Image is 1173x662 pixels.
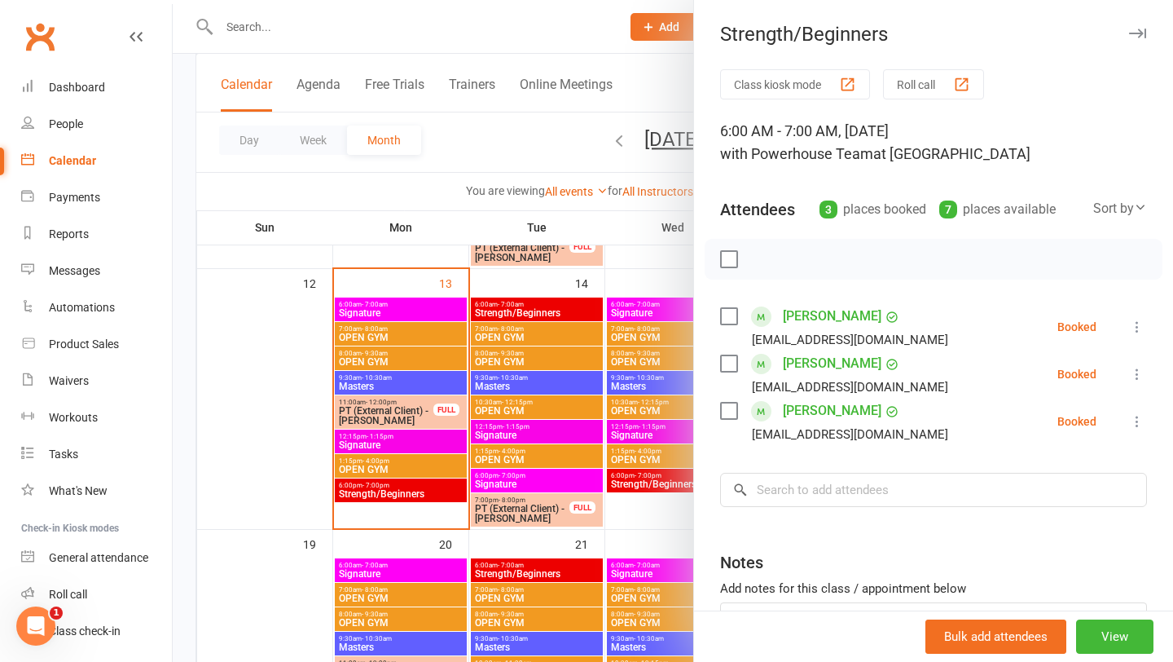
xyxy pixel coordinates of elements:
[49,264,100,277] div: Messages
[21,179,172,216] a: Payments
[21,143,172,179] a: Calendar
[49,191,100,204] div: Payments
[752,424,948,445] div: [EMAIL_ADDRESS][DOMAIN_NAME]
[21,613,172,650] a: Class kiosk mode
[783,398,881,424] a: [PERSON_NAME]
[49,117,83,130] div: People
[873,145,1030,162] span: at [GEOGRAPHIC_DATA]
[20,16,60,57] a: Clubworx
[49,588,87,601] div: Roll call
[21,363,172,399] a: Waivers
[720,473,1147,507] input: Search to add attendees
[1093,198,1147,219] div: Sort by
[752,329,948,351] div: [EMAIL_ADDRESS][DOMAIN_NAME]
[49,81,105,94] div: Dashboard
[819,198,926,221] div: places booked
[49,227,89,241] div: Reports
[21,69,172,106] a: Dashboard
[16,607,55,646] iframe: Intercom live chat
[50,607,63,620] span: 1
[49,551,148,564] div: General attendance
[783,303,881,329] a: [PERSON_NAME]
[21,326,172,363] a: Product Sales
[21,216,172,253] a: Reports
[883,69,984,99] button: Roll call
[720,145,873,162] span: with Powerhouse Team
[21,289,172,326] a: Automations
[49,411,98,424] div: Workouts
[49,301,115,314] div: Automations
[21,576,172,613] a: Roll call
[21,540,172,576] a: General attendance kiosk mode
[752,377,948,398] div: [EMAIL_ADDRESS][DOMAIN_NAME]
[720,69,870,99] button: Class kiosk mode
[939,198,1056,221] div: places available
[694,23,1173,46] div: Strength/Beginners
[1076,620,1153,654] button: View
[49,448,78,461] div: Tasks
[49,338,119,351] div: Product Sales
[21,399,172,436] a: Workouts
[21,436,172,473] a: Tasks
[1057,369,1096,380] div: Booked
[925,620,1066,654] button: Bulk add attendees
[49,374,89,387] div: Waivers
[720,198,795,221] div: Attendees
[21,473,172,510] a: What's New
[939,201,957,218] div: 7
[783,351,881,377] a: [PERSON_NAME]
[819,201,837,218] div: 3
[21,106,172,143] a: People
[49,154,96,167] div: Calendar
[49,624,121,638] div: Class check-in
[21,253,172,289] a: Messages
[720,120,1147,165] div: 6:00 AM - 7:00 AM, [DATE]
[1057,321,1096,333] div: Booked
[720,579,1147,598] div: Add notes for this class / appointment below
[720,551,763,574] div: Notes
[1057,416,1096,427] div: Booked
[49,484,108,497] div: What's New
